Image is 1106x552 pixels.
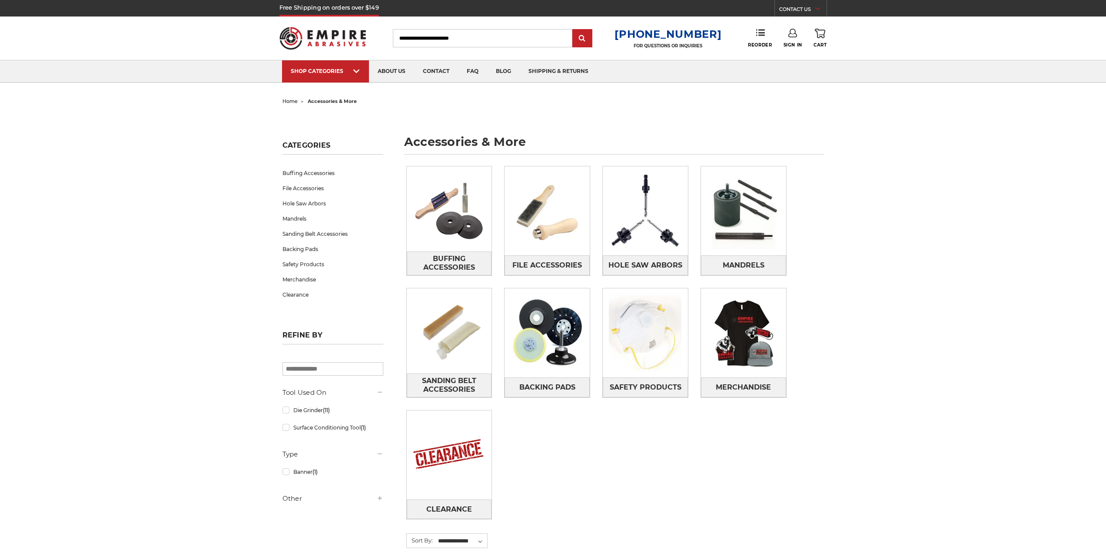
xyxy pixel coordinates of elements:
[282,403,383,418] a: Die Grinder(11)
[716,380,771,395] span: Merchandise
[282,211,383,226] a: Mandrels
[282,420,383,435] a: Surface Conditioning Tool(1)
[407,166,492,251] img: Buffing Accessories
[312,469,318,475] span: (1)
[701,166,786,255] img: Mandrels
[519,380,575,395] span: Backing Pads
[701,288,786,377] img: Merchandise
[574,30,591,47] input: Submit
[487,60,520,83] a: blog
[407,499,492,519] a: Clearance
[279,21,366,55] img: Empire Abrasives
[505,377,590,397] a: Backing Pads
[282,331,383,344] h5: Refine by
[282,98,298,104] a: home
[291,68,360,74] div: SHOP CATEGORIES
[748,29,772,47] a: Reorder
[414,60,458,83] a: contact
[426,502,472,517] span: Clearance
[407,288,492,374] img: Sanding Belt Accessories
[505,166,590,255] img: File Accessories
[512,258,582,273] span: File Accessories
[779,4,827,17] a: CONTACT US
[407,374,492,397] a: Sanding Belt Accessories
[282,449,383,459] h5: Type
[437,535,487,548] select: Sort By:
[369,60,414,83] a: about us
[458,60,487,83] a: faq
[282,287,383,302] a: Clearance
[614,43,721,49] p: FOR QUESTIONS OR INQUIRIES
[748,42,772,48] span: Reorder
[614,28,721,40] a: [PHONE_NUMBER]
[323,407,330,413] span: (11)
[282,464,383,479] a: Banner(1)
[361,424,366,431] span: (1)
[282,493,383,504] h5: Other
[282,226,383,241] a: Sanding Belt Accessories
[701,255,786,275] a: Mandrels
[407,534,433,547] label: Sort By:
[282,257,383,272] a: Safety Products
[282,241,383,257] a: Backing Pads
[282,196,383,211] a: Hole Saw Arbors
[407,251,492,275] span: Buffing Accessories
[520,60,597,83] a: shipping & returns
[701,377,786,397] a: Merchandise
[814,42,827,48] span: Cart
[282,165,383,181] a: Buffing Accessories
[407,374,492,397] span: Sanding Belt Accessories
[603,166,688,255] img: Hole Saw Arbors
[603,255,688,275] a: Hole Saw Arbors
[308,98,357,104] span: accessories & more
[407,251,492,275] a: Buffing Accessories
[603,288,688,377] img: Safety Products
[505,288,590,377] img: Backing Pads
[814,29,827,48] a: Cart
[407,410,492,499] img: Clearance
[603,377,688,397] a: Safety Products
[282,181,383,196] a: File Accessories
[282,272,383,287] a: Merchandise
[505,255,590,275] a: File Accessories
[608,258,682,273] span: Hole Saw Arbors
[784,42,802,48] span: Sign In
[282,387,383,398] h5: Tool Used On
[610,380,681,395] span: Safety Products
[723,258,764,273] span: Mandrels
[404,136,824,155] h1: accessories & more
[282,141,383,155] h5: Categories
